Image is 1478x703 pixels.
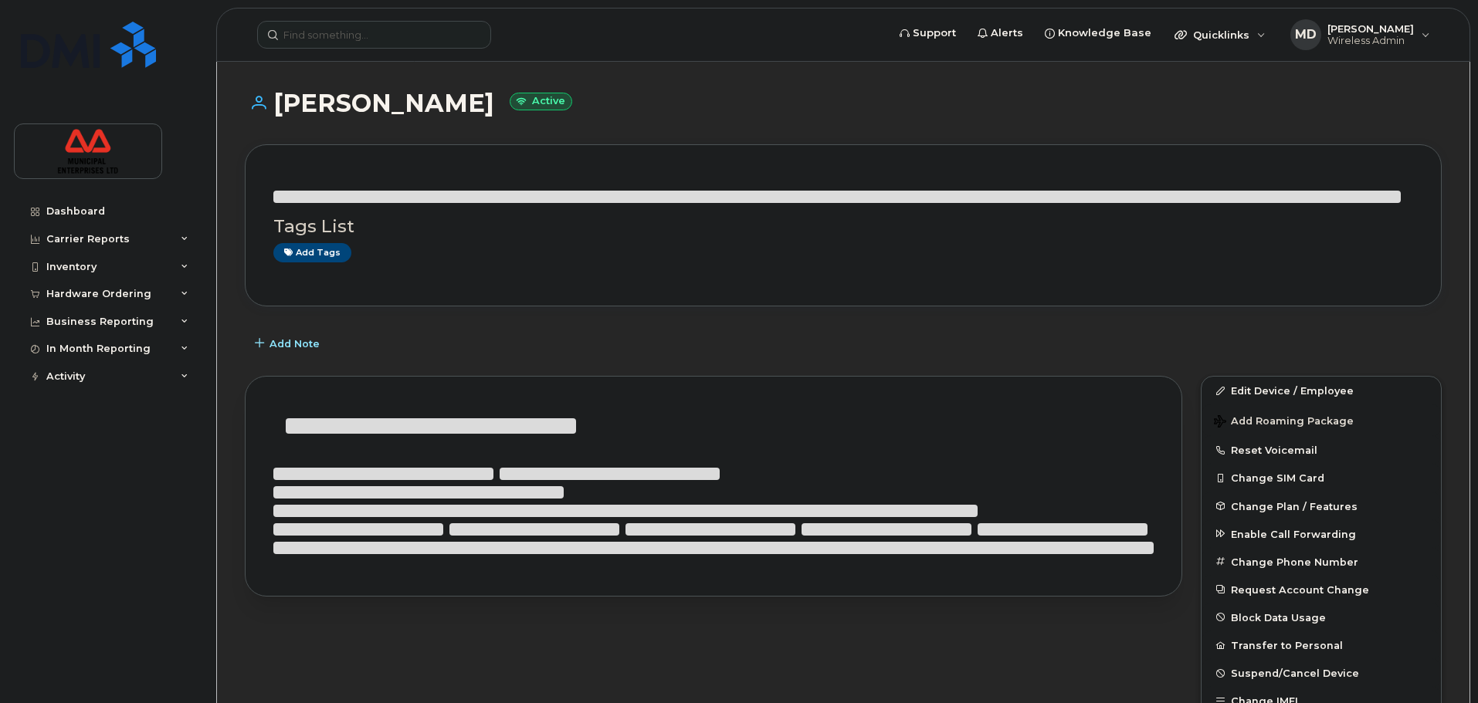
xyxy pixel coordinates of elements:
[1202,404,1441,436] button: Add Roaming Package
[1202,631,1441,659] button: Transfer to Personal
[1202,576,1441,603] button: Request Account Change
[245,90,1442,117] h1: [PERSON_NAME]
[1231,500,1358,512] span: Change Plan / Features
[273,243,351,262] a: Add tags
[510,93,572,110] small: Active
[269,336,320,351] span: Add Note
[1214,415,1354,430] span: Add Roaming Package
[1231,528,1356,539] span: Enable Call Forwarding
[1202,492,1441,520] button: Change Plan / Features
[1202,436,1441,464] button: Reset Voicemail
[245,330,333,357] button: Add Note
[1202,520,1441,548] button: Enable Call Forwarding
[1202,377,1441,404] a: Edit Device / Employee
[1231,668,1359,679] span: Suspend/Cancel Device
[1202,464,1441,492] button: Change SIM Card
[1202,603,1441,631] button: Block Data Usage
[273,217,1413,236] h3: Tags List
[1202,548,1441,576] button: Change Phone Number
[1202,659,1441,687] button: Suspend/Cancel Device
